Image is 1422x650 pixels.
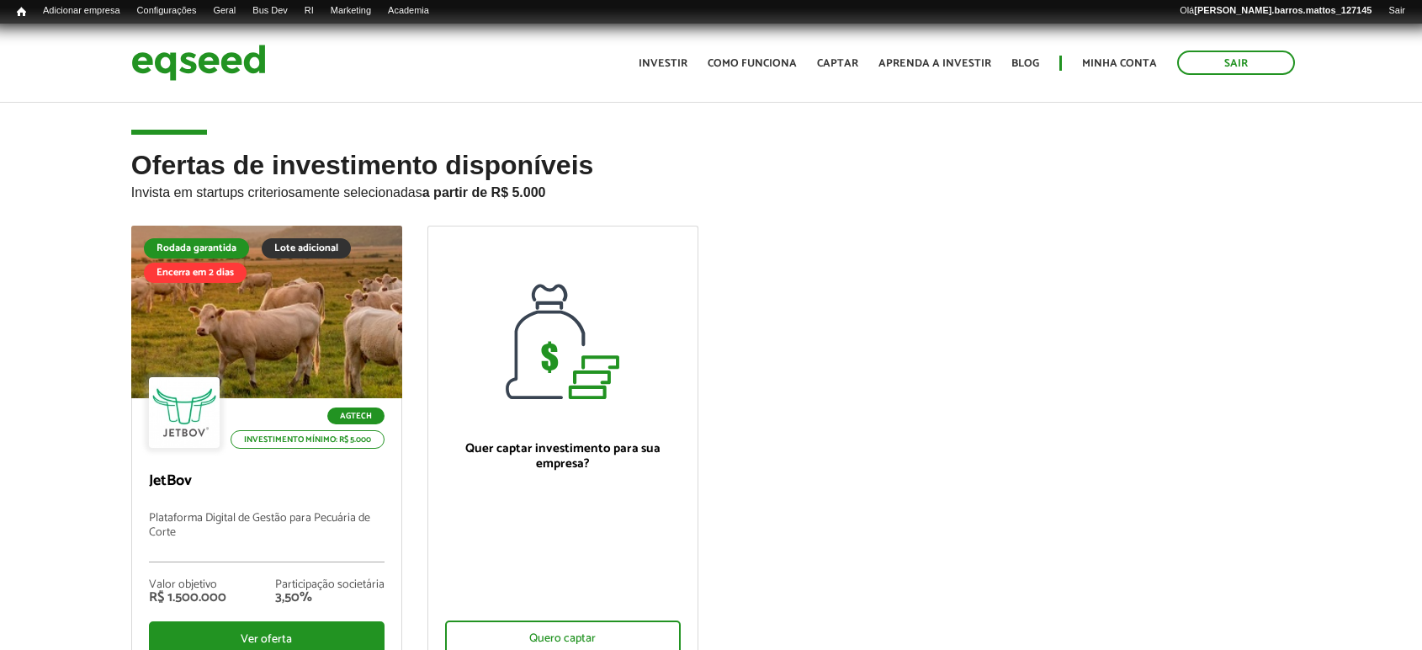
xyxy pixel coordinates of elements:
[149,591,226,605] div: R$ 1.500.000
[322,4,379,18] a: Marketing
[149,472,385,491] p: JetBov
[149,579,226,591] div: Valor objetivo
[34,4,129,18] a: Adicionar empresa
[129,4,205,18] a: Configurações
[8,4,34,20] a: Início
[144,238,249,258] div: Rodada garantida
[817,58,858,69] a: Captar
[231,430,385,449] p: Investimento mínimo: R$ 5.000
[327,408,385,424] p: Agtech
[1171,4,1380,18] a: Olá[PERSON_NAME].barros.mattos_127145
[878,58,991,69] a: Aprenda a investir
[1011,58,1039,69] a: Blog
[1380,4,1414,18] a: Sair
[204,4,244,18] a: Geral
[1194,5,1372,15] strong: [PERSON_NAME].barros.mattos_127145
[1177,51,1295,75] a: Sair
[275,591,385,605] div: 3,50%
[244,4,296,18] a: Bus Dev
[275,579,385,591] div: Participação societária
[131,180,1291,200] p: Invista em startups criteriosamente selecionadas
[17,6,26,18] span: Início
[144,263,247,283] div: Encerra em 2 dias
[131,151,1291,226] h2: Ofertas de investimento disponíveis
[379,4,438,18] a: Academia
[1082,58,1157,69] a: Minha conta
[131,40,266,85] img: EqSeed
[708,58,797,69] a: Como funciona
[262,238,351,258] div: Lote adicional
[445,441,681,472] p: Quer captar investimento para sua empresa?
[296,4,322,18] a: RI
[639,58,687,69] a: Investir
[422,185,546,200] strong: a partir de R$ 5.000
[149,512,385,562] p: Plataforma Digital de Gestão para Pecuária de Corte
